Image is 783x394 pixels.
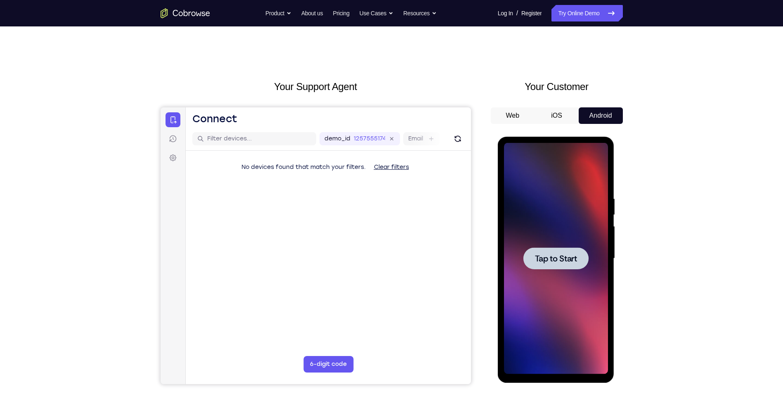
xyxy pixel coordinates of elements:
[37,118,79,126] span: Tap to Start
[26,111,91,133] button: Tap to Start
[161,107,471,384] iframe: Agent
[521,5,542,21] a: Register
[265,5,291,21] button: Product
[535,107,579,124] button: iOS
[161,8,210,18] a: Go to the home page
[360,5,393,21] button: Use Cases
[491,79,623,94] h2: Your Customer
[579,107,623,124] button: Android
[403,5,437,21] button: Resources
[301,5,323,21] a: About us
[551,5,622,21] a: Try Online Demo
[516,8,518,18] span: /
[333,5,349,21] a: Pricing
[498,5,513,21] a: Log In
[491,107,535,124] button: Web
[161,79,471,94] h2: Your Support Agent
